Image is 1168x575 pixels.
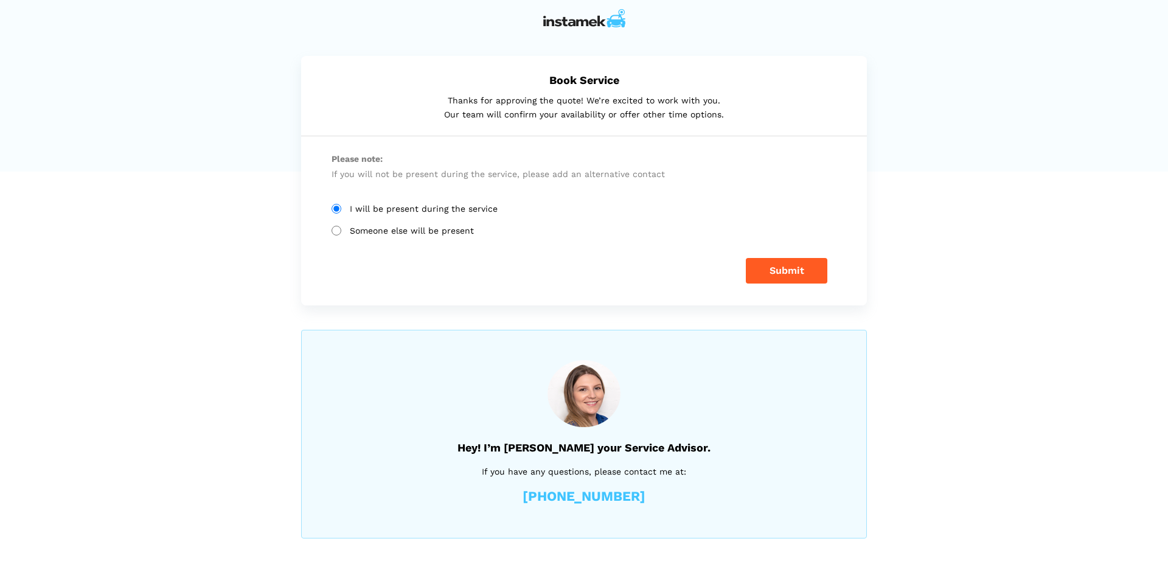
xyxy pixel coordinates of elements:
p: If you have any questions, please contact me at: [332,465,836,478]
span: Please note: [332,152,836,167]
p: Thanks for approving the quote! We’re excited to work with you. Our team will confirm your availa... [332,94,836,121]
a: [PHONE_NUMBER] [523,490,645,503]
button: Submit [746,258,827,284]
p: If you will not be present during the service, please add an alternative contact [332,152,836,181]
h5: Book Service [332,74,836,86]
label: I will be present during the service [332,204,836,214]
label: Someone else will be present [332,226,836,236]
input: I will be present during the service [332,204,341,214]
h5: Hey! I’m [PERSON_NAME] your Service Advisor. [332,441,836,454]
input: Someone else will be present [332,226,341,235]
